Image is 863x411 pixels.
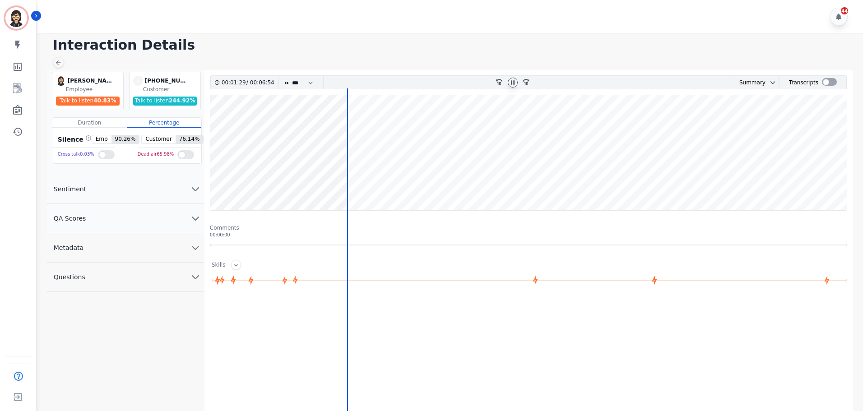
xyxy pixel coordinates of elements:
svg: chevron down [190,272,201,282]
span: 244.92 % [169,97,195,104]
span: Customer [142,135,175,143]
svg: chevron down [190,242,201,253]
span: 40.83 % [93,97,116,104]
div: Silence [56,135,92,144]
span: Sentiment [46,185,93,194]
span: Metadata [46,243,91,252]
div: Dead air 65.98 % [138,148,174,161]
div: 44 [841,7,848,14]
span: 90.26 % [111,135,139,143]
span: - [133,76,143,86]
div: [PHONE_NUMBER] [145,76,190,86]
div: Percentage [127,118,201,128]
div: Skills [212,261,226,270]
button: QA Scores chevron down [46,204,204,233]
div: Talk to listen [133,97,197,106]
div: Transcripts [789,76,818,89]
button: Questions chevron down [46,263,204,292]
span: QA Scores [46,214,93,223]
svg: chevron down [190,184,201,194]
span: Questions [46,272,93,282]
div: Cross talk 0.03 % [58,148,94,161]
span: Emp [92,135,111,143]
div: Summary [732,76,766,89]
div: 00:01:29 [222,76,246,89]
div: Employee [66,86,121,93]
div: 00:00:00 [210,231,847,238]
svg: chevron down [769,79,776,86]
div: Duration [52,118,127,128]
button: Metadata chevron down [46,233,204,263]
div: / [222,76,277,89]
h1: Interaction Details [53,37,854,53]
svg: chevron down [190,213,201,224]
div: Talk to listen [56,97,120,106]
div: Comments [210,224,847,231]
div: [PERSON_NAME] [68,76,113,86]
div: Customer [143,86,199,93]
span: 76.14 % [176,135,204,143]
div: 00:06:54 [248,76,273,89]
button: Sentiment chevron down [46,175,204,204]
img: Bordered avatar [5,7,27,29]
button: chevron down [766,79,776,86]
